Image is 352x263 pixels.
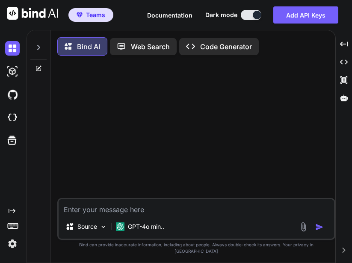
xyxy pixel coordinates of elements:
p: GPT-4o min.. [128,222,164,231]
img: Pick Models [100,223,107,230]
button: Documentation [147,11,192,20]
button: Add API Keys [273,6,338,24]
img: darkChat [5,41,20,56]
p: Web Search [131,41,170,52]
p: Source [77,222,97,231]
button: premiumTeams [68,8,113,22]
img: darkAi-studio [5,64,20,79]
img: Bind AI [7,7,58,20]
img: icon [315,223,324,231]
span: Dark mode [205,11,237,19]
img: settings [5,236,20,251]
p: Code Generator [200,41,252,52]
p: Bind can provide inaccurate information, including about people. Always double-check its answers.... [57,242,335,254]
span: Teams [86,11,105,19]
img: githubDark [5,87,20,102]
img: cloudideIcon [5,110,20,125]
img: GPT-4o mini [116,222,124,231]
p: Bind AI [77,41,100,52]
img: premium [77,12,83,18]
span: Documentation [147,12,192,19]
img: attachment [299,222,308,232]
